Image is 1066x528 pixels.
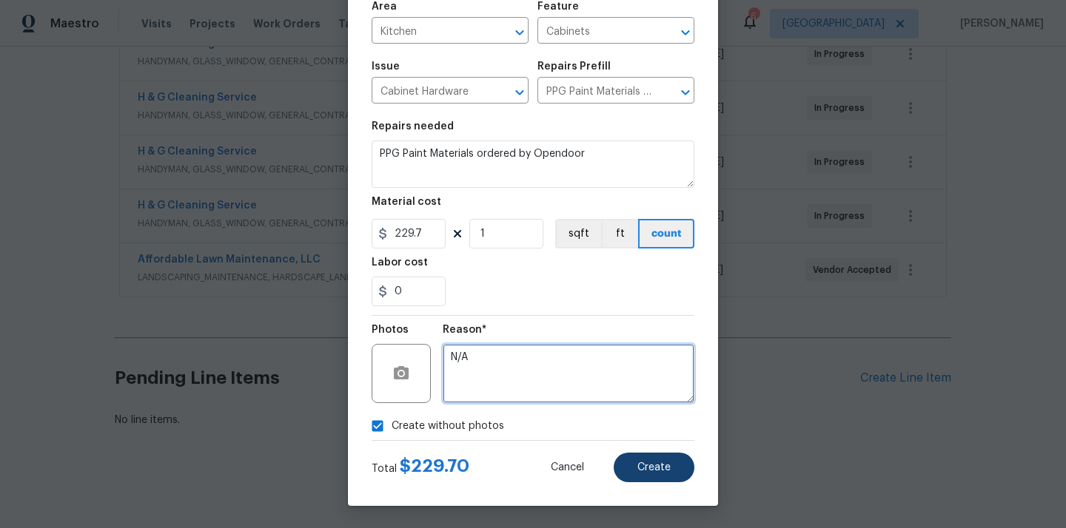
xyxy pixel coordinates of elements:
[443,344,694,403] textarea: N/A
[509,22,530,43] button: Open
[443,325,486,335] h5: Reason*
[372,325,409,335] h5: Photos
[637,462,671,473] span: Create
[675,82,696,103] button: Open
[638,219,694,248] button: count
[372,61,400,72] h5: Issue
[372,1,397,12] h5: Area
[675,22,696,43] button: Open
[400,457,469,475] span: $ 229.70
[537,61,611,72] h5: Repairs Prefill
[551,462,584,473] span: Cancel
[555,219,601,248] button: sqft
[372,121,454,132] h5: Repairs needed
[372,257,428,268] h5: Labor cost
[601,219,638,248] button: ft
[372,197,441,207] h5: Material cost
[372,458,469,476] div: Total
[392,419,504,434] span: Create without photos
[509,82,530,103] button: Open
[614,453,694,482] button: Create
[537,1,579,12] h5: Feature
[527,453,608,482] button: Cancel
[372,141,694,188] textarea: PPG Paint Materials ordered by Opendoor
